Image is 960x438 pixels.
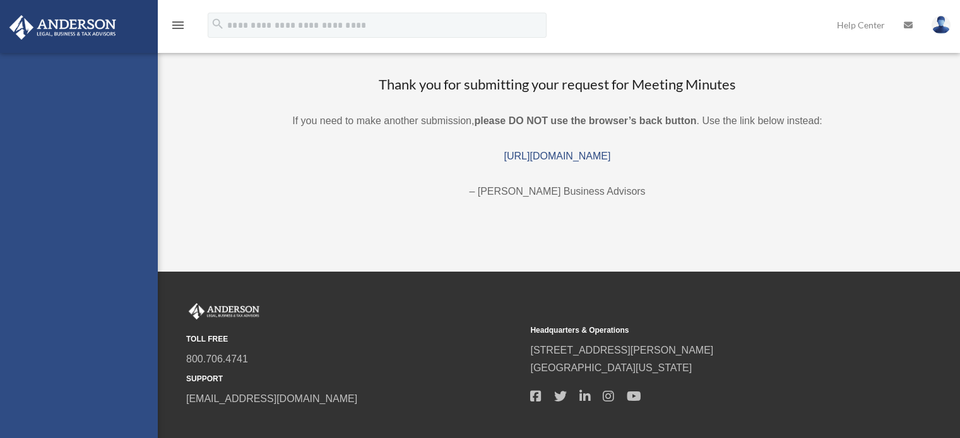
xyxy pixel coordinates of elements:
p: If you need to make another submission, . Use the link below instead: [170,112,944,130]
a: [EMAIL_ADDRESS][DOMAIN_NAME] [186,393,357,404]
p: – [PERSON_NAME] Business Advisors [170,183,944,200]
a: [STREET_ADDRESS][PERSON_NAME] [530,345,713,355]
small: TOLL FREE [186,333,521,346]
a: [URL][DOMAIN_NAME] [504,151,611,161]
a: [GEOGRAPHIC_DATA][US_STATE] [530,362,692,373]
b: please DO NOT use the browser’s back button [474,115,696,126]
a: 800.706.4741 [186,354,248,364]
img: User Pic [932,16,951,34]
small: SUPPORT [186,372,521,386]
i: menu [170,18,186,33]
img: Anderson Advisors Platinum Portal [6,15,120,40]
a: menu [170,22,186,33]
i: search [211,17,225,31]
img: Anderson Advisors Platinum Portal [186,303,262,320]
h3: Thank you for submitting your request for Meeting Minutes [170,75,944,95]
small: Headquarters & Operations [530,324,865,337]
